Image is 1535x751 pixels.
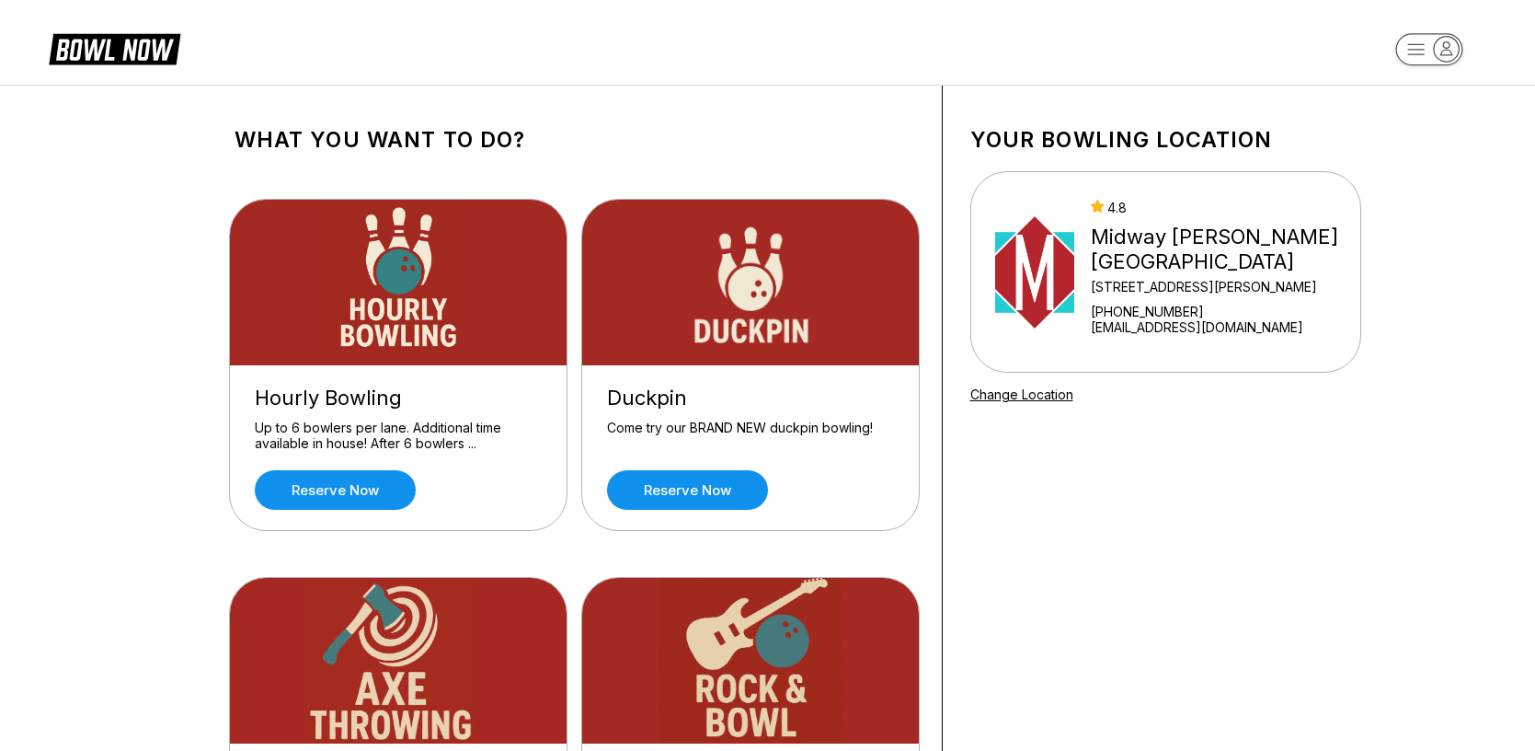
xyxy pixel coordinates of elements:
img: Midway Bowling - Carlisle [995,203,1075,341]
h1: What you want to do? [235,127,914,153]
div: Come try our BRAND NEW duckpin bowling! [607,420,894,452]
div: Hourly Bowling [255,386,542,410]
a: Reserve now [255,470,416,510]
div: 4.8 [1091,200,1352,215]
div: Midway [PERSON_NAME][GEOGRAPHIC_DATA] [1091,225,1352,274]
img: Axe Throwing [230,578,568,744]
div: [PHONE_NUMBER] [1091,304,1352,319]
a: Change Location [970,387,1073,402]
a: Reserve now [607,470,768,510]
div: Up to 6 bowlers per lane. Additional time available in house! After 6 bowlers ... [255,420,542,452]
a: [EMAIL_ADDRESS][DOMAIN_NAME] [1091,319,1352,335]
h1: Your bowling location [970,127,1361,153]
img: Duckpin [582,200,921,365]
div: Duckpin [607,386,894,410]
div: [STREET_ADDRESS][PERSON_NAME] [1091,279,1352,295]
img: Rock & Bowl [582,578,921,744]
img: Hourly Bowling [230,200,568,365]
